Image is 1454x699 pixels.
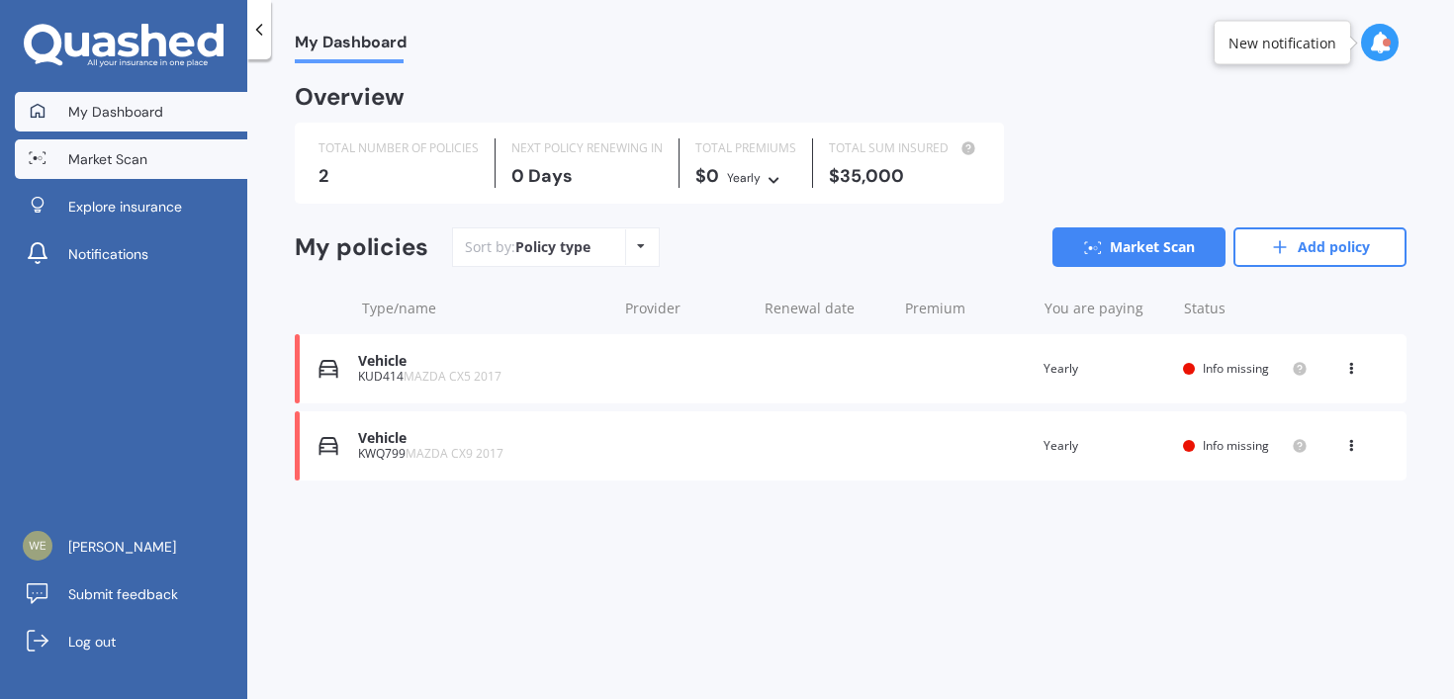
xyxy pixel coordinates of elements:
[404,368,501,385] span: MAZDA CX5 2017
[15,234,247,274] a: Notifications
[15,92,247,131] a: My Dashboard
[68,149,147,169] span: Market Scan
[68,632,116,652] span: Log out
[1228,33,1336,52] div: New notification
[318,436,338,456] img: Vehicle
[15,139,247,179] a: Market Scan
[23,531,52,561] img: 8ab6bc97445a4216ae38cc1ed046a951
[765,299,888,318] div: Renewal date
[1203,437,1269,454] span: Info missing
[15,527,247,567] a: [PERSON_NAME]
[295,87,405,107] div: Overview
[695,138,796,158] div: TOTAL PREMIUMS
[905,299,1029,318] div: Premium
[511,138,663,158] div: NEXT POLICY RENEWING IN
[15,622,247,661] a: Log out
[829,138,980,158] div: TOTAL SUM INSURED
[318,359,338,379] img: Vehicle
[15,574,247,614] a: Submit feedback
[295,33,407,59] span: My Dashboard
[625,299,749,318] div: Provider
[515,237,591,257] div: Policy type
[358,430,606,447] div: Vehicle
[68,244,148,264] span: Notifications
[511,166,663,186] div: 0 Days
[68,584,178,604] span: Submit feedback
[1203,360,1269,377] span: Info missing
[68,197,182,217] span: Explore insurance
[727,168,761,188] div: Yearly
[1052,227,1226,267] a: Market Scan
[295,233,428,262] div: My policies
[695,166,796,188] div: $0
[15,187,247,226] a: Explore insurance
[318,138,479,158] div: TOTAL NUMBER OF POLICIES
[829,166,980,186] div: $35,000
[1045,299,1168,318] div: You are paying
[68,102,163,122] span: My Dashboard
[1184,299,1308,318] div: Status
[358,370,606,384] div: KUD414
[358,447,606,461] div: KWQ799
[1233,227,1407,267] a: Add policy
[465,237,591,257] div: Sort by:
[406,445,503,462] span: MAZDA CX9 2017
[1044,359,1168,379] div: Yearly
[358,353,606,370] div: Vehicle
[1044,436,1168,456] div: Yearly
[68,537,176,557] span: [PERSON_NAME]
[362,299,609,318] div: Type/name
[318,166,479,186] div: 2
